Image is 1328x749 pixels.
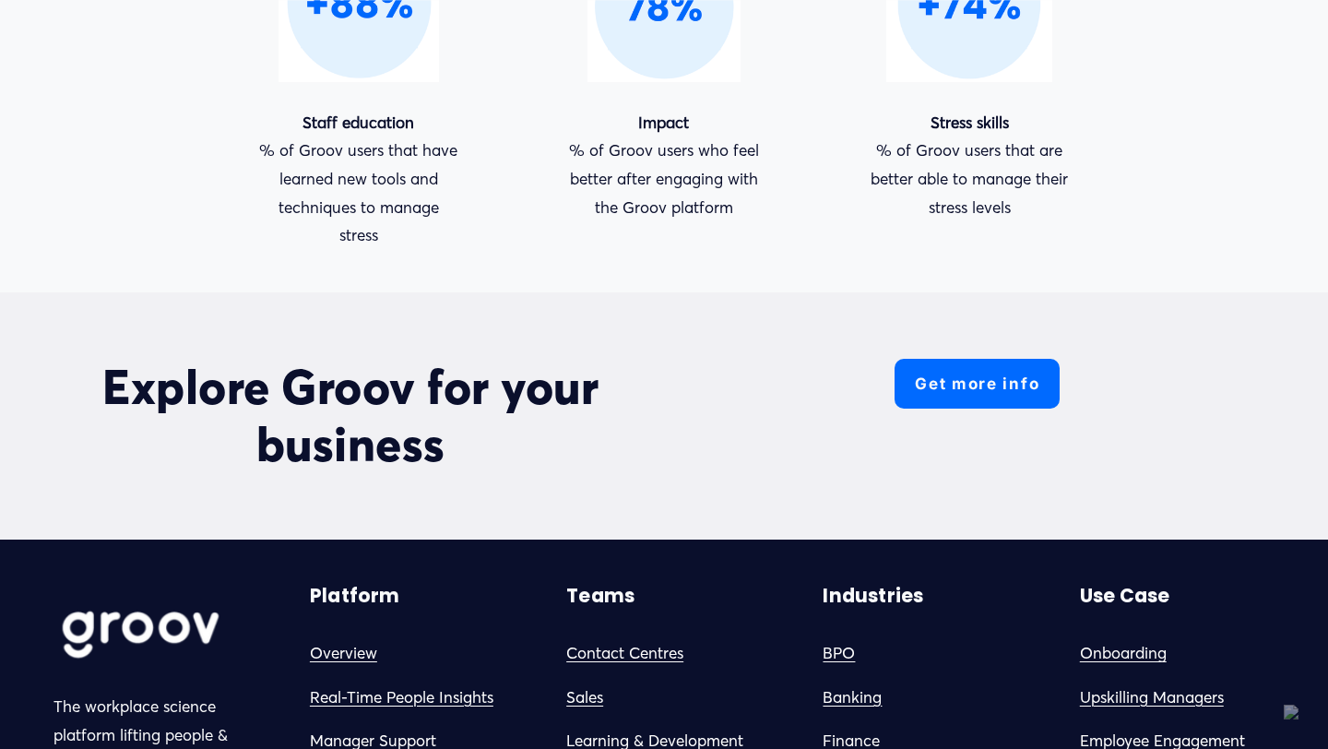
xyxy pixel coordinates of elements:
[566,583,634,609] strong: Teams
[1080,583,1170,609] strong: Use Case
[868,109,1072,221] p: % of Groov users that are better able to manage their stress levels
[310,684,493,712] a: Real-Time People Insights
[1080,684,1224,712] a: Upskilling Managers
[931,113,1009,132] strong: Stress skills
[638,113,689,132] strong: Impact
[823,684,882,712] a: Banking
[310,583,400,609] strong: Platform
[823,583,923,609] strong: Industries
[823,639,855,668] a: BPO
[256,109,460,250] p: % of Groov users that have learned new tools and techniques to manage stress
[895,359,1060,409] a: Get more info
[566,639,683,668] a: Contact Centres
[102,358,611,473] span: Explore Groov for your business
[1080,639,1167,668] a: Onboarding
[302,113,414,132] strong: Staff education
[566,684,603,712] a: Sales
[563,109,766,221] p: % of Groov users who feel better after engaging with the Groov platform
